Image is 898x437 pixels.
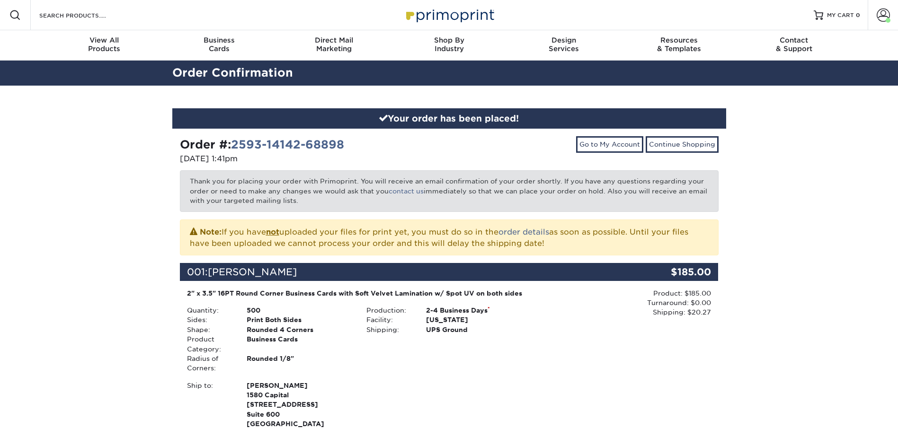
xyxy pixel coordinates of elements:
[419,315,539,324] div: [US_STATE]
[402,5,497,25] img: Primoprint
[180,325,240,334] div: Shape:
[419,325,539,334] div: UPS Ground
[180,381,240,429] div: Ship to:
[180,334,240,354] div: Product Category:
[247,410,352,419] span: Suite 600
[190,226,709,249] p: If you have uploaded your files for print yet, you must do so in the as soon as possible. Until y...
[200,227,222,236] strong: Note:
[622,30,737,61] a: Resources& Templates
[646,136,719,152] a: Continue Shopping
[172,108,726,129] div: Your order has been placed!
[391,30,507,61] a: Shop ByIndustry
[507,36,622,53] div: Services
[507,36,622,44] span: Design
[180,354,240,373] div: Radius of Corners:
[208,266,297,278] span: [PERSON_NAME]
[47,36,162,53] div: Products
[576,136,643,152] a: Go to My Account
[247,381,352,428] strong: [GEOGRAPHIC_DATA]
[419,306,539,315] div: 2-4 Business Days
[856,12,860,18] span: 0
[827,11,854,19] span: MY CART
[187,288,532,298] div: 2" x 3.5" 16PT Round Corner Business Cards with Soft Velvet Lamination w/ Spot UV on both sides
[737,36,852,53] div: & Support
[389,187,424,195] a: contact us
[180,263,629,281] div: 001:
[240,325,359,334] div: Rounded 4 Corners
[391,36,507,44] span: Shop By
[165,64,733,82] h2: Order Confirmation
[247,390,352,400] span: 1580 Capital
[737,30,852,61] a: Contact& Support
[737,36,852,44] span: Contact
[266,227,279,236] b: not
[276,36,391,53] div: Marketing
[276,36,391,44] span: Direct Mail
[622,36,737,53] div: & Templates
[180,306,240,315] div: Quantity:
[161,36,276,44] span: Business
[240,334,359,354] div: Business Cards
[38,9,131,21] input: SEARCH PRODUCTS.....
[180,170,719,211] p: Thank you for placing your order with Primoprint. You will receive an email confirmation of your ...
[359,306,419,315] div: Production:
[629,263,719,281] div: $185.00
[276,30,391,61] a: Direct MailMarketing
[359,315,419,324] div: Facility:
[161,30,276,61] a: BusinessCards
[47,36,162,44] span: View All
[161,36,276,53] div: Cards
[231,138,344,151] a: 2593-14142-68898
[240,315,359,324] div: Print Both Sides
[247,400,352,409] span: [STREET_ADDRESS]
[240,354,359,373] div: Rounded 1/8"
[247,381,352,390] span: [PERSON_NAME]
[180,153,442,165] p: [DATE] 1:41pm
[507,30,622,61] a: DesignServices
[180,315,240,324] div: Sides:
[391,36,507,53] div: Industry
[180,138,344,151] strong: Order #:
[359,325,419,334] div: Shipping:
[240,306,359,315] div: 500
[539,288,711,317] div: Product: $185.00 Turnaround: $0.00 Shipping: $20.27
[498,227,549,236] a: order details
[47,30,162,61] a: View AllProducts
[622,36,737,44] span: Resources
